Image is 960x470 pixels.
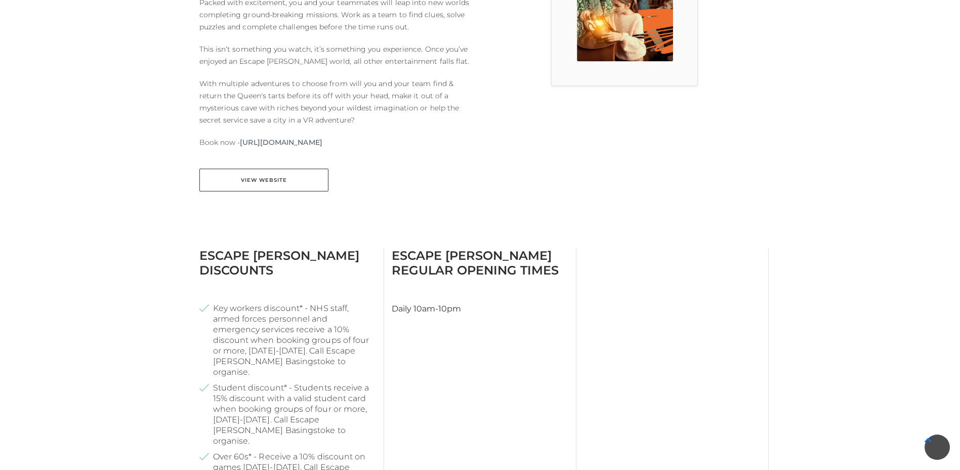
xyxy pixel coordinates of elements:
[199,136,473,148] p: Book now -
[392,248,568,278] h3: Escape [PERSON_NAME] Regular Opening Times
[199,382,376,446] li: Student discount* - Students receive a 15% discount with a valid student card when booking groups...
[199,248,376,278] h3: Escape [PERSON_NAME] Discounts
[240,136,322,148] a: [URL][DOMAIN_NAME]
[199,303,376,377] li: Key workers discount* - NHS staff, armed forces personnel and emergency services receive a 10% di...
[199,77,473,126] p: With multiple adventures to choose from will you and your team find & return the Queen's tarts be...
[199,43,473,67] p: This isn’t something you watch, it’s something you experience. Once you’ve enjoyed an Escape [PER...
[199,169,328,191] a: View Website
